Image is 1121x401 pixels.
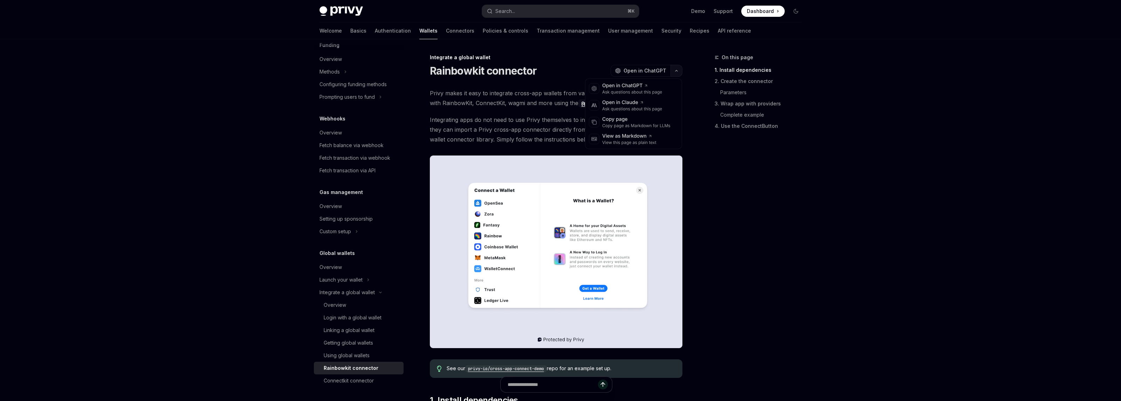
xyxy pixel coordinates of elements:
[319,80,387,89] div: Configuring funding methods
[722,53,753,62] span: On this page
[319,154,390,162] div: Fetch transaction via webhook
[319,249,355,257] h5: Global wallets
[602,116,670,123] div: Copy page
[319,215,373,223] div: Setting up sponsorship
[437,366,442,372] svg: Tip
[718,22,751,39] a: API reference
[319,263,342,271] div: Overview
[324,351,370,360] div: Using global wallets
[324,376,374,385] div: Connectkit connector
[319,68,340,76] div: Methods
[314,126,404,139] a: Overview
[375,22,411,39] a: Authentication
[319,55,342,63] div: Overview
[314,374,404,387] a: Connectkit connector
[578,99,660,106] a: @privy-io/cross-app-connect
[314,200,404,213] a: Overview
[314,53,404,65] a: Overview
[314,225,404,238] button: Custom setup
[608,22,653,39] a: User management
[446,22,474,39] a: Connectors
[319,276,363,284] div: Launch your wallet
[715,76,807,87] a: 2. Create the connector
[602,89,662,95] div: Ask questions about this page
[314,213,404,225] a: Setting up sponsorship
[319,288,375,297] div: Integrate a global wallet
[324,313,381,322] div: Login with a global wallet
[319,202,342,210] div: Overview
[627,8,635,14] span: ⌘ K
[715,64,807,76] a: 1. Install dependencies
[314,349,404,362] a: Using global wallets
[319,115,345,123] h5: Webhooks
[319,188,363,196] h5: Gas management
[661,22,681,39] a: Security
[314,91,404,103] button: Prompting users to fund
[495,7,515,15] div: Search...
[430,88,682,108] span: Privy makes it easy to integrate cross-app wallets from various Privy apps into existing setups w...
[483,22,528,39] a: Policies & controls
[319,22,342,39] a: Welcome
[319,227,351,236] div: Custom setup
[319,129,342,137] div: Overview
[447,365,675,372] span: See our repo for an example set up.
[314,337,404,349] a: Getting global wallets
[690,22,709,39] a: Recipes
[715,87,807,98] a: Parameters
[430,115,682,144] span: Integrating apps do not need to use Privy themselves to integrate cross-app wallets; instead, the...
[324,364,378,372] div: Rainbowkit connector
[482,5,639,18] button: Search...⌘K
[350,22,366,39] a: Basics
[714,8,733,15] a: Support
[602,82,662,89] div: Open in ChatGPT
[611,65,670,77] button: Open in ChatGPT
[314,164,404,177] a: Fetch transaction via API
[691,8,705,15] a: Demo
[602,123,670,129] div: Copy page as Markdown for LLMs
[747,8,774,15] span: Dashboard
[314,362,404,374] a: Rainbowkit connector
[602,99,662,106] div: Open in Claude
[314,311,404,324] a: Login with a global wallet
[314,78,404,91] a: Configuring funding methods
[602,133,656,140] div: View as Markdown
[602,140,656,145] div: View this page as plain text
[314,139,404,152] a: Fetch balance via webhook
[715,120,807,132] a: 4. Use the ConnectButton
[465,365,547,372] code: privy-io/cross-app-connect-demo
[314,286,404,299] button: Integrate a global wallet
[324,339,373,347] div: Getting global wallets
[319,6,363,16] img: dark logo
[319,93,375,101] div: Prompting users to fund
[314,152,404,164] a: Fetch transaction via webhook
[465,365,547,371] a: privy-io/cross-app-connect-demo
[430,64,537,77] h1: Rainbowkit connector
[741,6,785,17] a: Dashboard
[324,326,374,334] div: Linking a global wallet
[790,6,802,17] button: Toggle dark mode
[430,155,682,348] img: The Rainbowkit connector
[319,141,384,150] div: Fetch balance via webhook
[602,106,662,112] div: Ask questions about this page
[715,98,807,109] a: 3. Wrap app with providers
[430,54,682,61] div: Integrate a global wallet
[319,166,376,175] div: Fetch transaction via API
[508,377,598,392] input: Ask a question...
[314,274,404,286] button: Launch your wallet
[324,301,346,309] div: Overview
[537,22,600,39] a: Transaction management
[419,22,438,39] a: Wallets
[624,67,666,74] span: Open in ChatGPT
[598,380,608,389] button: Send message
[314,324,404,337] a: Linking a global wallet
[314,65,404,78] button: Methods
[715,109,807,120] a: Complete example
[314,261,404,274] a: Overview
[314,299,404,311] a: Overview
